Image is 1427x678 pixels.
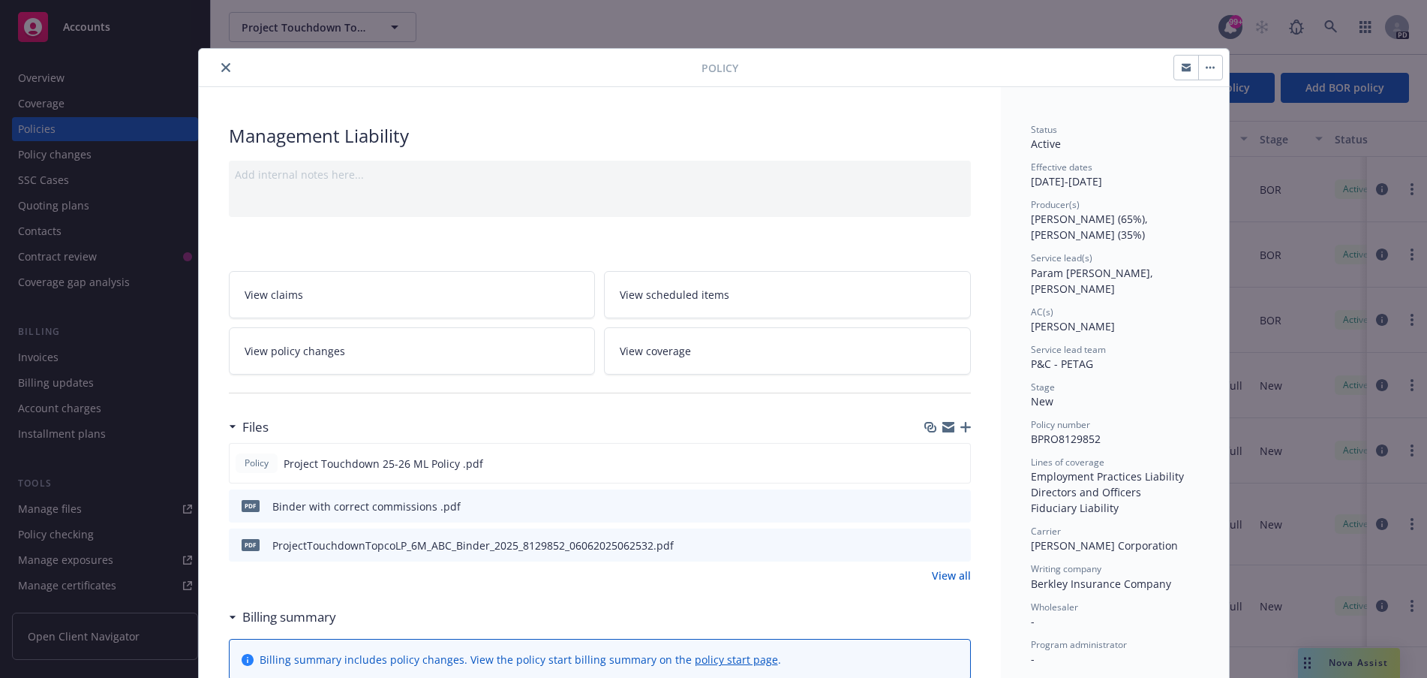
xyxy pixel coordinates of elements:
a: View all [932,568,971,583]
span: pdf [242,500,260,511]
div: Management Liability [229,123,971,149]
span: Policy number [1031,418,1090,431]
span: Writing company [1031,562,1101,575]
span: Policy [701,60,738,76]
span: View scheduled items [620,287,729,303]
span: [PERSON_NAME] Corporation [1031,538,1178,553]
div: Binder with correct commissions .pdf [272,499,461,514]
span: Wholesaler [1031,601,1078,613]
button: download file [927,456,939,472]
a: View scheduled items [604,271,971,318]
span: Program administrator [1031,638,1127,651]
button: preview file [951,456,964,472]
div: ProjectTouchdownTopcoLP_6M_ABC_Binder_2025_8129852_06062025062532.pdf [272,538,674,553]
span: Effective dates [1031,161,1092,173]
span: P&C - PETAG [1031,357,1093,371]
button: preview file [951,499,965,514]
a: View coverage [604,327,971,375]
span: Policy [242,457,272,470]
div: Employment Practices Liability [1031,469,1199,484]
span: Producer(s) [1031,198,1080,211]
span: [PERSON_NAME] [1031,319,1115,333]
span: Lines of coverage [1031,456,1104,469]
span: BPRO8129852 [1031,432,1101,446]
span: Service lead(s) [1031,252,1092,264]
h3: Billing summary [242,607,336,627]
div: Directors and Officers [1031,484,1199,500]
span: Berkley Insurance Company [1031,577,1171,591]
span: AC(s) [1031,306,1053,318]
span: Active [1031,137,1061,151]
span: pdf [242,539,260,550]
span: Carrier [1031,525,1061,538]
button: close [217,59,235,77]
span: View claims [245,287,303,303]
span: Stage [1031,381,1055,393]
button: download file [927,499,939,514]
span: Status [1031,123,1057,136]
h3: Files [242,417,269,437]
span: View coverage [620,343,691,359]
span: Service lead team [1031,343,1106,356]
div: Billing summary includes policy changes. View the policy start billing summary on the . [260,652,781,667]
span: - [1031,614,1035,628]
span: - [1031,652,1035,666]
span: [PERSON_NAME] (65%), [PERSON_NAME] (35%) [1031,212,1151,242]
span: Project Touchdown 25-26 ML Policy .pdf [284,456,483,472]
span: New [1031,394,1053,408]
div: Add internal notes here... [235,167,965,182]
button: preview file [951,538,965,553]
div: Fiduciary Liability [1031,500,1199,516]
div: Billing summary [229,607,336,627]
div: Files [229,417,269,437]
span: Param [PERSON_NAME], [PERSON_NAME] [1031,266,1156,296]
a: View policy changes [229,327,596,375]
a: View claims [229,271,596,318]
a: policy start page [695,652,778,667]
div: [DATE] - [DATE] [1031,161,1199,189]
span: View policy changes [245,343,345,359]
button: download file [927,538,939,553]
